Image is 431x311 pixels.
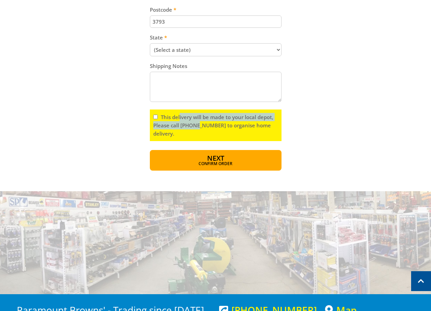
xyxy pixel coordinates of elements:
span: Next [207,153,224,163]
span: Confirm order [165,162,267,166]
label: Shipping Notes [150,62,282,70]
button: Next Confirm order [150,150,282,171]
label: State [150,33,282,42]
select: Please select your state. [150,43,282,56]
label: This delivery will be made to your local depot, Please call [PHONE_NUMBER] to organise home deliv... [153,114,273,137]
label: Postcode [150,5,282,14]
input: Please read and complete. [153,115,158,119]
input: Please enter your postcode. [150,15,282,28]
